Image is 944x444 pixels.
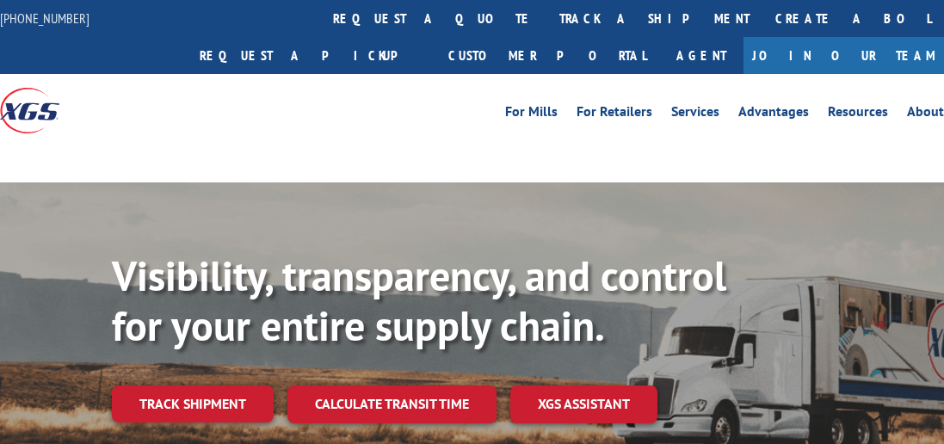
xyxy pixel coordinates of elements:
[659,37,743,74] a: Agent
[187,37,435,74] a: Request a pickup
[435,37,659,74] a: Customer Portal
[907,105,944,124] a: About
[510,385,657,422] a: XGS ASSISTANT
[743,37,944,74] a: Join Our Team
[738,105,809,124] a: Advantages
[828,105,888,124] a: Resources
[112,385,274,422] a: Track shipment
[577,105,652,124] a: For Retailers
[505,105,558,124] a: For Mills
[671,105,719,124] a: Services
[287,385,497,422] a: Calculate transit time
[112,249,726,352] b: Visibility, transparency, and control for your entire supply chain.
